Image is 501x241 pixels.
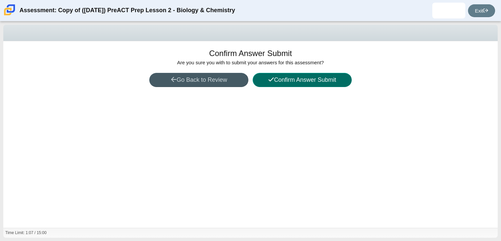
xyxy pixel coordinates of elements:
[149,73,248,87] button: Go Back to Review
[5,230,47,236] div: Time Limit: 1:07 / 15:00
[3,12,17,18] a: Carmen School of Science & Technology
[444,5,454,16] img: sophia.vargas.Q2D1iK
[209,48,292,59] h1: Confirm Answer Submit
[19,3,235,18] div: Assessment: Copy of ([DATE]) PreACT Prep Lesson 2 - Biology & Chemistry
[253,73,352,87] button: Confirm Answer Submit
[468,4,495,17] a: Exit
[3,3,17,17] img: Carmen School of Science & Technology
[177,60,324,65] span: Are you sure you with to submit your answers for this assessment?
